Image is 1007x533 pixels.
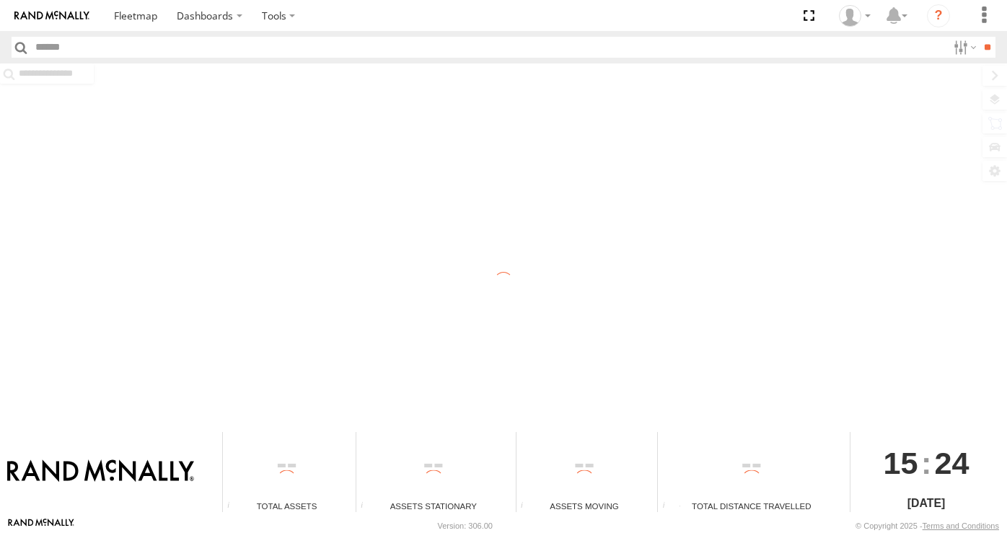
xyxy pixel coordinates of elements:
[927,4,950,27] i: ?
[923,521,999,530] a: Terms and Conditions
[516,500,653,512] div: Assets Moving
[850,495,1001,512] div: [DATE]
[658,500,845,512] div: Total Distance Travelled
[14,11,89,21] img: rand-logo.svg
[935,432,969,494] span: 24
[223,500,351,512] div: Total Assets
[7,459,194,484] img: Rand McNally
[948,37,979,58] label: Search Filter Options
[850,432,1001,494] div: :
[658,501,680,512] div: Total distance travelled by all assets within specified date range and applied filters
[834,5,876,27] div: Valeo Dash
[856,521,999,530] div: © Copyright 2025 -
[356,501,378,512] div: Total number of assets current stationary.
[223,501,245,512] div: Total number of Enabled Assets
[8,519,74,533] a: Visit our Website
[356,500,510,512] div: Assets Stationary
[438,521,493,530] div: Version: 306.00
[516,501,538,512] div: Total number of assets current in transit.
[884,432,918,494] span: 15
